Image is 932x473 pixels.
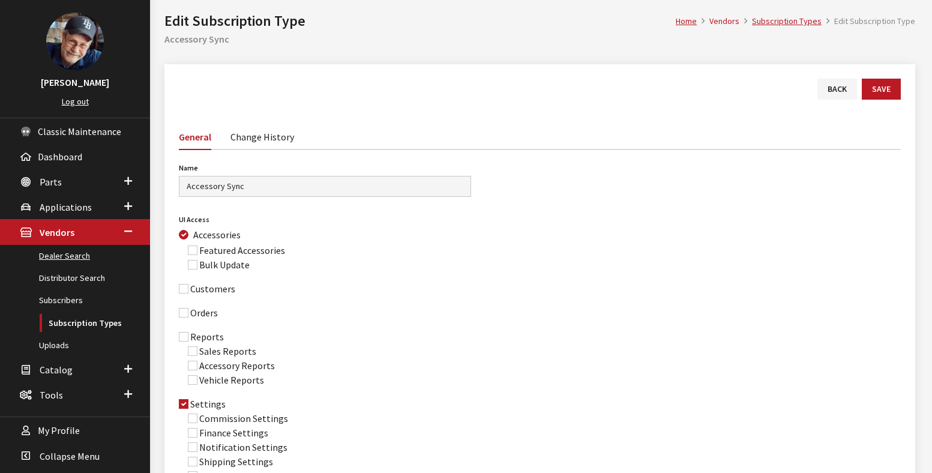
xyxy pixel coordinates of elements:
[46,13,104,70] img: Ray Goodwin
[190,306,218,320] label: Orders
[179,214,209,225] label: UI Access
[164,10,676,32] h1: Edit Subscription Type
[40,201,92,213] span: Applications
[190,330,224,344] label: Reports
[817,79,857,100] a: Back
[199,243,285,258] label: Featured Accessories
[230,124,294,149] a: Change History
[752,16,822,26] a: Subscription Types
[697,15,739,28] li: Vendors
[40,450,100,462] span: Collapse Menu
[179,163,198,173] label: Name
[190,397,226,411] label: Settings
[38,151,82,163] span: Dashboard
[179,124,211,150] a: General
[40,364,73,376] span: Catalog
[12,75,138,89] h3: [PERSON_NAME]
[199,373,264,387] label: Vehicle Reports
[199,358,275,373] label: Accessory Reports
[862,79,901,100] button: Save
[193,227,241,242] label: Accessories
[38,425,80,437] span: My Profile
[199,258,250,272] label: Bulk Update
[190,282,235,296] label: Customers
[199,454,273,469] label: Shipping Settings
[38,125,121,137] span: Classic Maintenance
[676,16,697,26] a: Home
[199,411,288,426] label: Commission Settings
[164,32,915,46] h2: Accessory Sync
[40,389,63,401] span: Tools
[822,15,915,28] li: Edit Subscription Type
[40,227,74,239] span: Vendors
[62,96,89,107] a: Log out
[40,176,62,188] span: Parts
[199,426,268,440] label: Finance Settings
[199,344,256,358] label: Sales Reports
[199,440,287,454] label: Notification Settings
